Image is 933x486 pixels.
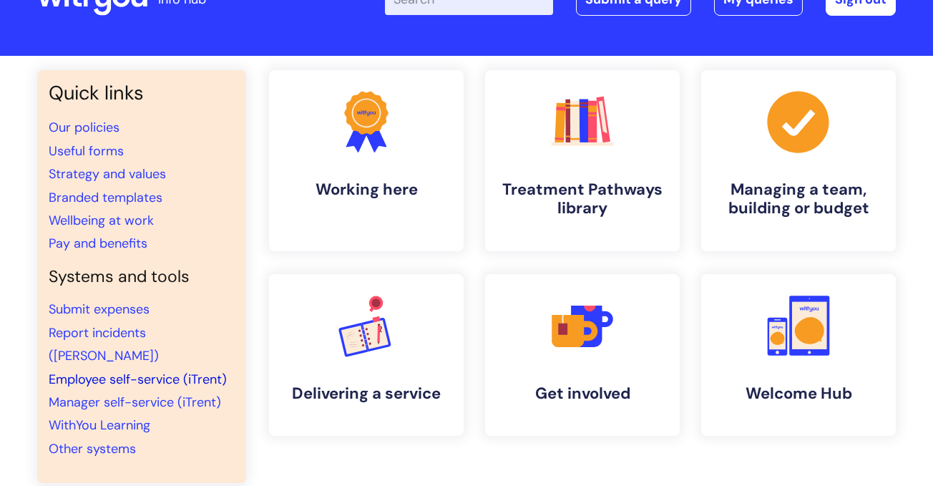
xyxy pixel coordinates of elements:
a: Report incidents ([PERSON_NAME]) [49,324,159,364]
h4: Managing a team, building or budget [713,180,884,218]
h3: Quick links [49,82,235,105]
a: Useful forms [49,142,124,160]
h4: Delivering a service [280,384,452,403]
a: Other systems [49,440,136,457]
a: WithYou Learning [49,417,150,434]
a: Branded templates [49,189,162,206]
h4: Working here [280,180,452,199]
a: Delivering a service [269,274,464,436]
a: Treatment Pathways library [485,70,680,251]
a: Submit expenses [49,301,150,318]
a: Welcome Hub [701,274,896,436]
a: Managing a team, building or budget [701,70,896,251]
a: Pay and benefits [49,235,147,252]
a: Wellbeing at work [49,212,154,229]
h4: Systems and tools [49,267,235,287]
a: Our policies [49,119,119,136]
a: Manager self-service (iTrent) [49,394,221,411]
a: Get involved [485,274,680,436]
a: Employee self-service (iTrent) [49,371,227,388]
a: Strategy and values [49,165,166,183]
a: Working here [269,70,464,251]
h4: Treatment Pathways library [497,180,668,218]
h4: Welcome Hub [713,384,884,403]
h4: Get involved [497,384,668,403]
